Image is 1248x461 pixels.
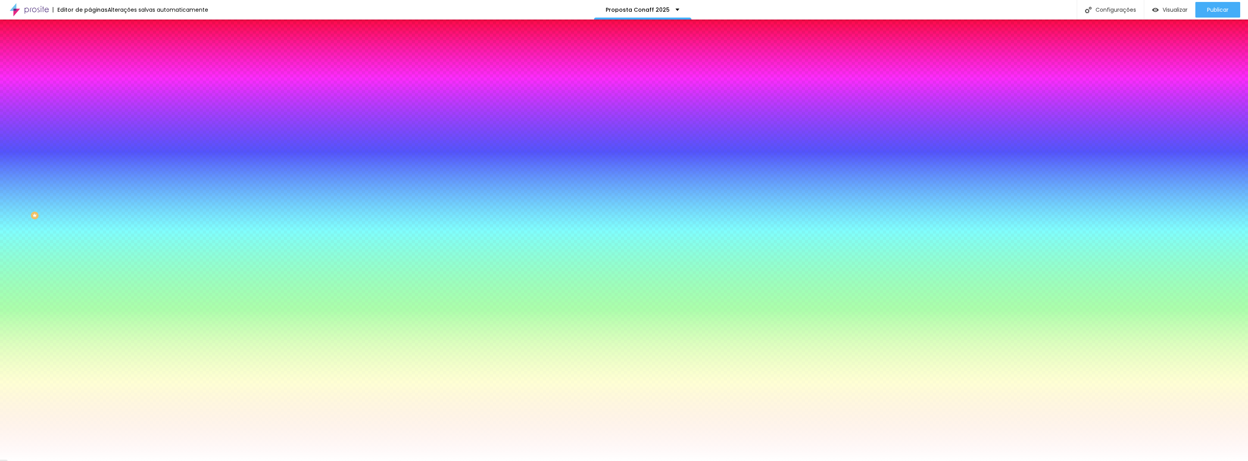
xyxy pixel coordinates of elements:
font: Editor de páginas [57,6,108,14]
img: view-1.svg [1152,7,1159,13]
font: Visualizar [1163,6,1188,14]
button: Publicar [1195,2,1240,18]
font: Proposta Conaff 2025 [606,6,670,14]
img: Ícone [1085,7,1092,13]
font: Publicar [1207,6,1228,14]
font: Configurações [1096,6,1136,14]
font: Alterações salvas automaticamente [108,6,208,14]
button: Visualizar [1144,2,1195,18]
